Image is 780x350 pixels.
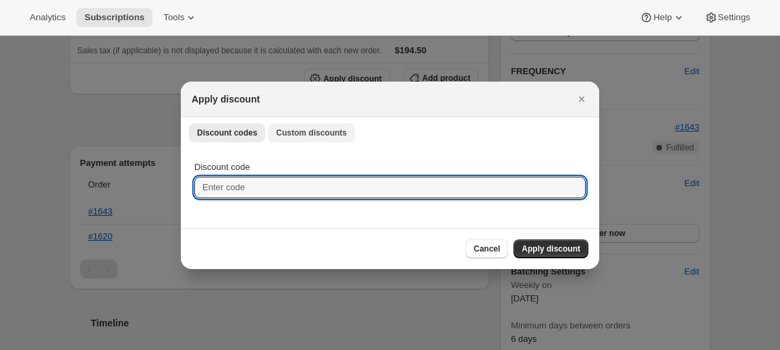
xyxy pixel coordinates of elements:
[192,92,260,106] h2: Apply discount
[632,8,693,27] button: Help
[197,127,257,138] span: Discount codes
[22,8,74,27] button: Analytics
[194,177,586,198] input: Enter code
[76,8,152,27] button: Subscriptions
[84,12,144,23] span: Subscriptions
[474,243,500,254] span: Cancel
[653,12,671,23] span: Help
[181,147,599,228] div: Discount codes
[276,127,347,138] span: Custom discounts
[513,239,588,258] button: Apply discount
[466,239,508,258] button: Cancel
[189,123,265,142] button: Discount codes
[572,90,591,109] button: Close
[696,8,758,27] button: Settings
[30,12,65,23] span: Analytics
[522,243,580,254] span: Apply discount
[155,8,206,27] button: Tools
[163,12,184,23] span: Tools
[268,123,355,142] button: Custom discounts
[718,12,750,23] span: Settings
[194,162,250,172] span: Discount code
